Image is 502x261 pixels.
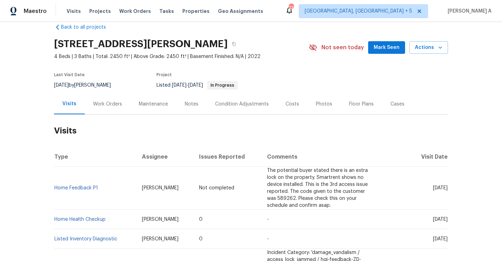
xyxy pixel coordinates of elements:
div: Costs [286,101,299,108]
span: 0 [199,217,203,222]
a: Back to all projects [54,24,121,31]
span: Properties [182,8,210,15]
span: Not seen today [321,44,364,51]
div: Floor Plans [349,101,374,108]
span: Mark Seen [374,43,400,52]
button: Mark Seen [368,41,405,54]
div: 235 [289,4,294,11]
span: [GEOGRAPHIC_DATA], [GEOGRAPHIC_DATA] + 5 [305,8,412,15]
span: 4 Beds | 3 Baths | Total: 2450 ft² | Above Grade: 2450 ft² | Basement Finished: N/A | 2022 [54,53,309,60]
span: Geo Assignments [218,8,263,15]
span: [PERSON_NAME] [142,217,178,222]
span: Visits [67,8,81,15]
span: The potential buyer stated there is an extra lock on the property. Smartrent shows no device inst... [267,168,368,208]
div: Visits [62,100,76,107]
button: Copy Address [228,38,240,50]
span: [DATE] [54,83,69,88]
span: Listed [157,83,238,88]
span: [PERSON_NAME] [142,186,178,190]
span: In Progress [208,83,237,87]
button: Actions [409,41,448,54]
a: Home Health Checkup [54,217,106,222]
span: Maestro [24,8,47,15]
span: [DATE] [188,83,203,88]
h2: [STREET_ADDRESS][PERSON_NAME] [54,41,228,48]
span: [DATE] [172,83,187,88]
span: Actions [415,43,442,52]
a: Listed Inventory Diagnostic [54,237,117,241]
div: Notes [185,101,198,108]
a: Home Feedback P1 [54,186,98,190]
span: [PERSON_NAME] [142,237,178,241]
span: Projects [89,8,111,15]
span: Work Orders [119,8,151,15]
span: - [267,237,269,241]
th: Comments [261,147,380,167]
div: Cases [390,101,404,108]
div: Condition Adjustments [215,101,269,108]
span: Project [157,73,172,77]
div: Maintenance [139,101,168,108]
span: [DATE] [433,186,448,190]
th: Assignee [136,147,193,167]
span: - [267,217,269,222]
th: Visit Date [380,147,448,167]
span: 0 [199,237,203,241]
span: [DATE] [433,217,448,222]
span: Tasks [159,9,174,14]
span: [DATE] [433,237,448,241]
th: Type [54,147,136,167]
span: Not completed [199,186,234,190]
div: Work Orders [93,101,122,108]
th: Issues Reported [193,147,261,167]
div: by [PERSON_NAME] [54,81,119,89]
div: Photos [316,101,332,108]
span: [PERSON_NAME] A [445,8,492,15]
h2: Visits [54,115,448,147]
span: - [172,83,203,88]
span: Last Visit Date [54,73,85,77]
